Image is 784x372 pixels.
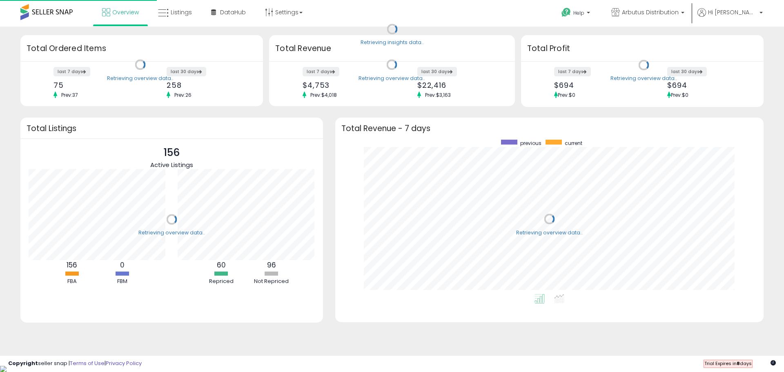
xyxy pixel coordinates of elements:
[704,360,752,367] span: Trial Expires in days
[708,8,757,16] span: Hi [PERSON_NAME]
[610,75,677,82] div: Retrieving overview data..
[107,75,174,82] div: Retrieving overview data..
[138,229,205,237] div: Retrieving overview data..
[622,8,679,16] span: Arbutus Distribution
[171,8,192,16] span: Listings
[555,1,598,27] a: Help
[220,8,246,16] span: DataHub
[737,360,740,367] b: 8
[8,360,142,368] div: seller snap | |
[516,229,583,236] div: Retrieving overview data..
[561,7,571,18] i: Get Help
[106,359,142,367] a: Privacy Policy
[573,9,584,16] span: Help
[697,8,763,27] a: Hi [PERSON_NAME]
[70,359,105,367] a: Terms of Use
[359,75,425,82] div: Retrieving overview data..
[8,359,38,367] strong: Copyright
[112,8,139,16] span: Overview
